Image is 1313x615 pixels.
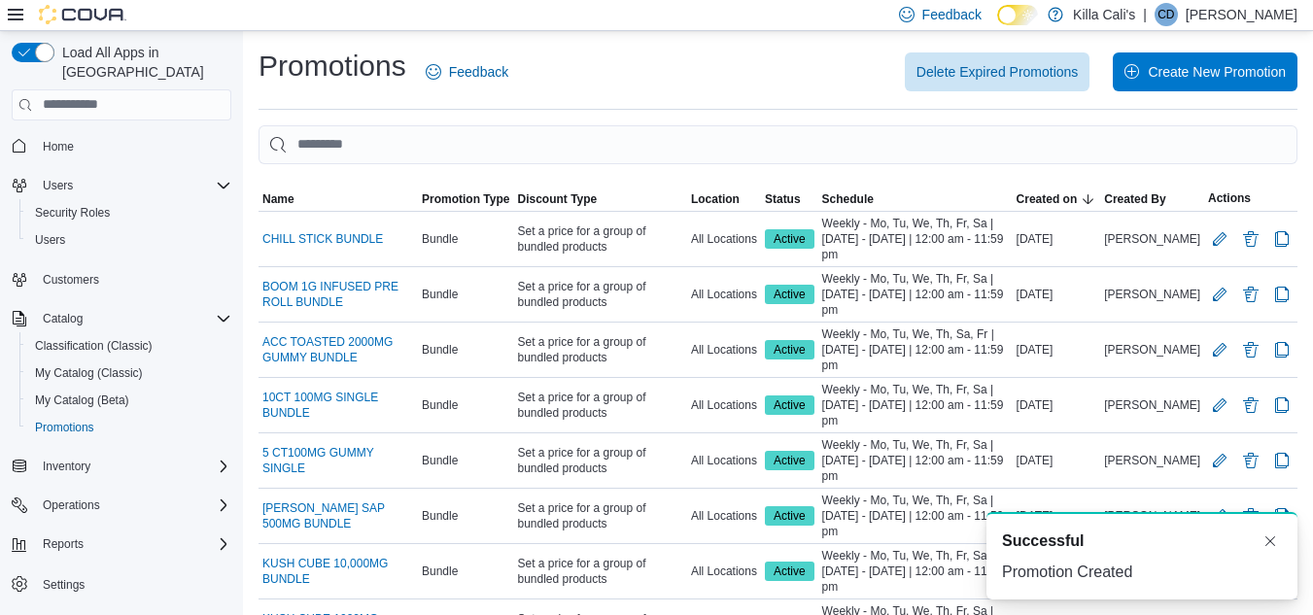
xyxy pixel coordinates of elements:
span: Weekly - Mo, Tu, We, Th, Fr, Sa | [DATE] - [DATE] | 12:00 am - 11:59 pm [822,548,1009,595]
a: Home [35,135,82,158]
div: Promotion Created [1002,561,1282,584]
a: 5 CT100MG GUMMY SINGLE [262,445,414,476]
span: [PERSON_NAME] [1104,453,1200,468]
span: Users [27,228,231,252]
span: Weekly - Mo, Tu, We, Th, Sa, Fr | [DATE] - [DATE] | 12:00 am - 11:59 pm [822,326,1009,373]
span: Promotions [35,420,94,435]
span: [PERSON_NAME] [1104,397,1200,413]
span: Active [774,507,806,525]
a: 10CT 100MG SINGLE BUNDLE [262,390,414,421]
span: Location [691,191,740,207]
button: Clone Promotion [1270,227,1294,251]
button: Location [687,188,761,211]
input: Dark Mode [997,5,1038,25]
div: Set a price for a group of bundled products [513,552,686,591]
button: Users [35,174,81,197]
button: Edit Promotion [1208,338,1231,361]
div: [DATE] [1013,283,1101,306]
span: Promotions [27,416,231,439]
div: Set a price for a group of bundled products [513,220,686,258]
button: Settings [4,569,239,598]
span: Active [765,451,814,470]
span: Create New Promotion [1148,62,1286,82]
p: Killa Cali's [1073,3,1135,26]
button: Customers [4,265,239,293]
span: [PERSON_NAME] [1104,231,1200,247]
span: Successful [1002,530,1084,553]
span: All Locations [691,397,757,413]
button: Edit Promotion [1208,227,1231,251]
a: Classification (Classic) [27,334,160,358]
div: [DATE] [1013,338,1101,361]
h1: Promotions [259,47,406,85]
span: Feedback [922,5,982,24]
span: Reports [35,532,231,556]
button: Name [259,188,418,211]
span: All Locations [691,453,757,468]
span: All Locations [691,508,757,524]
a: CHILL STICK BUNDLE [262,231,383,247]
div: [DATE] [1013,227,1101,251]
button: Classification (Classic) [19,332,239,359]
span: Inventory [43,459,90,474]
span: Home [35,134,231,158]
span: Status [765,191,801,207]
button: Operations [35,494,108,517]
span: Inventory [35,455,231,478]
span: Created By [1104,191,1165,207]
button: Promotion Type [418,188,513,211]
span: Active [765,506,814,526]
span: My Catalog (Beta) [35,393,129,408]
span: Active [765,340,814,359]
span: Settings [35,571,231,596]
button: Clone Promotion [1270,449,1294,472]
a: Customers [35,268,107,291]
button: My Catalog (Classic) [19,359,239,387]
span: Weekly - Mo, Tu, We, Th, Fr, Sa | [DATE] - [DATE] | 12:00 am - 11:59 pm [822,437,1009,484]
span: Operations [35,494,231,517]
a: Promotions [27,416,102,439]
button: Inventory [4,453,239,480]
button: Status [761,188,818,211]
span: Customers [43,272,99,288]
span: Load All Apps in [GEOGRAPHIC_DATA] [54,43,231,82]
span: Promotion Type [422,191,509,207]
span: Reports [43,536,84,552]
span: My Catalog (Beta) [27,389,231,412]
span: Users [43,178,73,193]
span: Name [262,191,294,207]
button: Edit Promotion [1208,283,1231,306]
span: Classification (Classic) [35,338,153,354]
span: Users [35,232,65,248]
span: My Catalog (Classic) [35,365,143,381]
button: Home [4,132,239,160]
button: Delete Promotion [1239,338,1262,361]
span: Users [35,174,231,197]
button: Catalog [4,305,239,332]
button: Discount Type [513,188,686,211]
span: Bundle [422,231,458,247]
button: Delete Promotion [1239,449,1262,472]
span: Customers [35,267,231,291]
span: Feedback [449,62,508,82]
span: Weekly - Mo, Tu, We, Th, Fr, Sa | [DATE] - [DATE] | 12:00 am - 11:59 pm [822,271,1009,318]
a: ACC TOASTED 2000MG GUMMY BUNDLE [262,334,414,365]
span: Settings [43,577,85,593]
a: Feedback [418,52,516,91]
span: Home [43,139,74,154]
button: Catalog [35,307,90,330]
span: Weekly - Mo, Tu, We, Th, Fr, Sa | [DATE] - [DATE] | 12:00 am - 11:59 pm [822,216,1009,262]
span: [PERSON_NAME] [1104,342,1200,358]
div: Set a price for a group of bundled products [513,441,686,480]
button: Edit Promotion [1208,449,1231,472]
span: Weekly - Mo, Tu, We, Th, Fr, Sa | [DATE] - [DATE] | 12:00 am - 11:59 pm [822,493,1009,539]
span: Bundle [422,287,458,302]
span: Catalog [35,307,231,330]
span: Schedule [822,191,874,207]
span: Operations [43,497,100,513]
a: Users [27,228,73,252]
span: All Locations [691,231,757,247]
div: Set a price for a group of bundled products [513,330,686,369]
span: All Locations [691,564,757,579]
button: Users [4,172,239,199]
